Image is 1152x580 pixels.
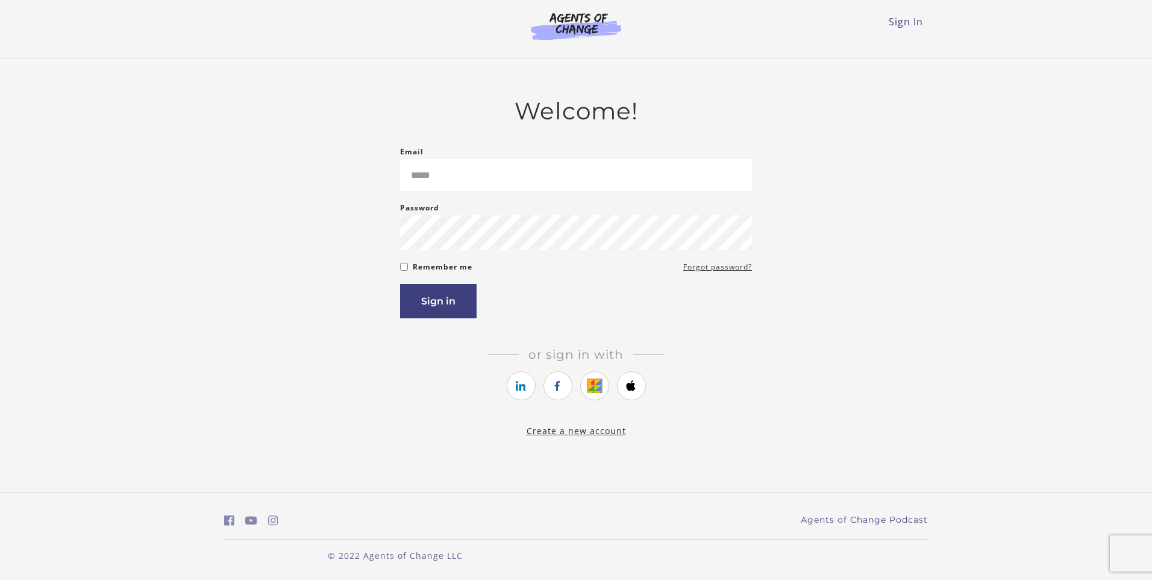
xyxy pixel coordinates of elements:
[801,514,928,526] a: Agents of Change Podcast
[527,425,626,437] a: Create a new account
[400,145,424,159] label: Email
[683,260,752,274] a: Forgot password?
[580,371,609,400] a: https://courses.thinkific.com/users/auth/google?ss%5Breferral%5D=&ss%5Buser_return_to%5D=&ss%5Bvi...
[224,515,234,526] i: https://www.facebook.com/groups/aswbtestprep (Open in a new window)
[889,15,923,28] a: Sign In
[413,260,472,274] label: Remember me
[518,12,634,40] img: Agents of Change Logo
[245,515,257,526] i: https://www.youtube.com/c/AgentsofChangeTestPrepbyMeaganMitchell (Open in a new window)
[617,371,646,400] a: https://courses.thinkific.com/users/auth/apple?ss%5Breferral%5D=&ss%5Buser_return_to%5D=&ss%5Bvis...
[400,97,752,125] h2: Welcome!
[519,347,633,362] span: Or sign in with
[400,201,439,215] label: Password
[224,549,566,562] p: © 2022 Agents of Change LLC
[224,512,234,529] a: https://www.facebook.com/groups/aswbtestprep (Open in a new window)
[507,371,536,400] a: https://courses.thinkific.com/users/auth/linkedin?ss%5Breferral%5D=&ss%5Buser_return_to%5D=&ss%5B...
[543,371,572,400] a: https://courses.thinkific.com/users/auth/facebook?ss%5Breferral%5D=&ss%5Buser_return_to%5D=&ss%5B...
[268,512,278,529] a: https://www.instagram.com/agentsofchangeprep/ (Open in a new window)
[400,284,477,318] button: Sign in
[268,515,278,526] i: https://www.instagram.com/agentsofchangeprep/ (Open in a new window)
[245,512,257,529] a: https://www.youtube.com/c/AgentsofChangeTestPrepbyMeaganMitchell (Open in a new window)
